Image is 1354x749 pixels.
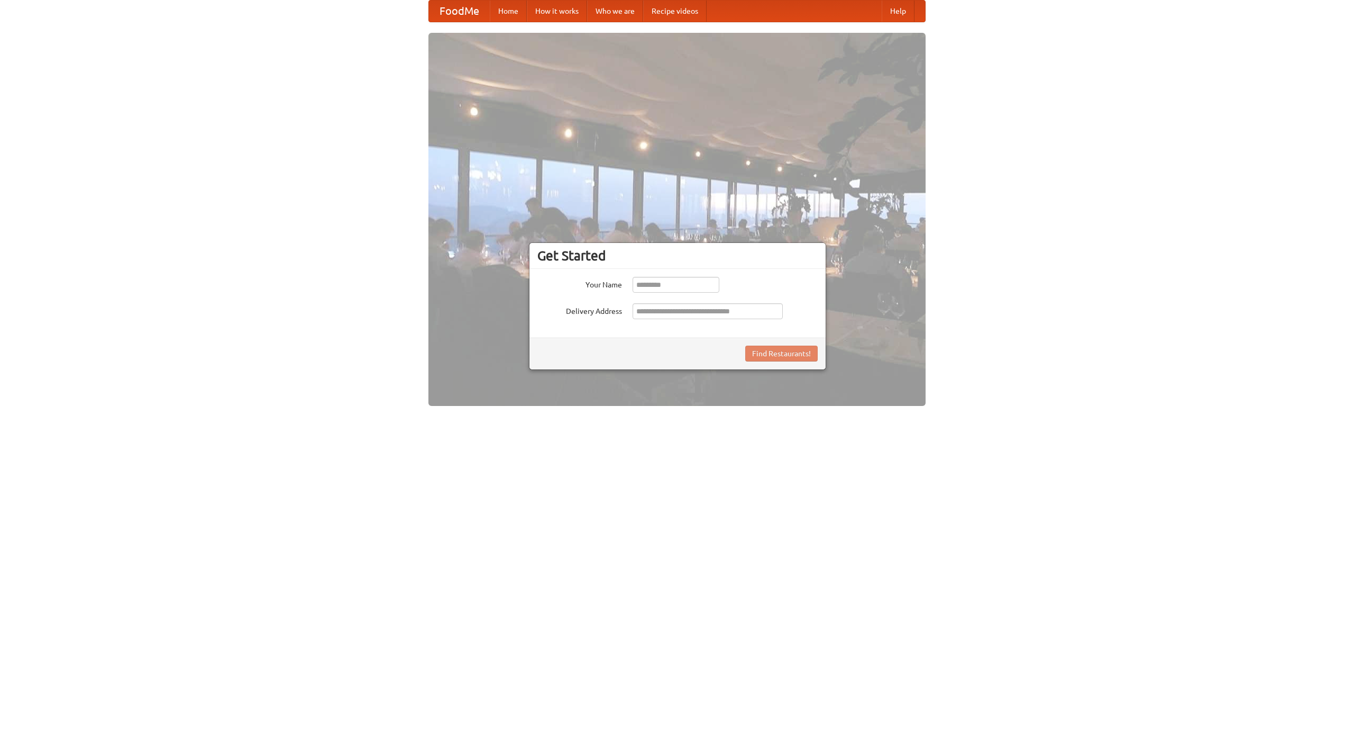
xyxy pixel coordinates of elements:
a: FoodMe [429,1,490,22]
a: Who we are [587,1,643,22]
a: How it works [527,1,587,22]
a: Home [490,1,527,22]
a: Help [882,1,914,22]
h3: Get Started [537,248,818,264]
button: Find Restaurants! [745,346,818,362]
label: Delivery Address [537,303,622,317]
label: Your Name [537,277,622,290]
a: Recipe videos [643,1,707,22]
